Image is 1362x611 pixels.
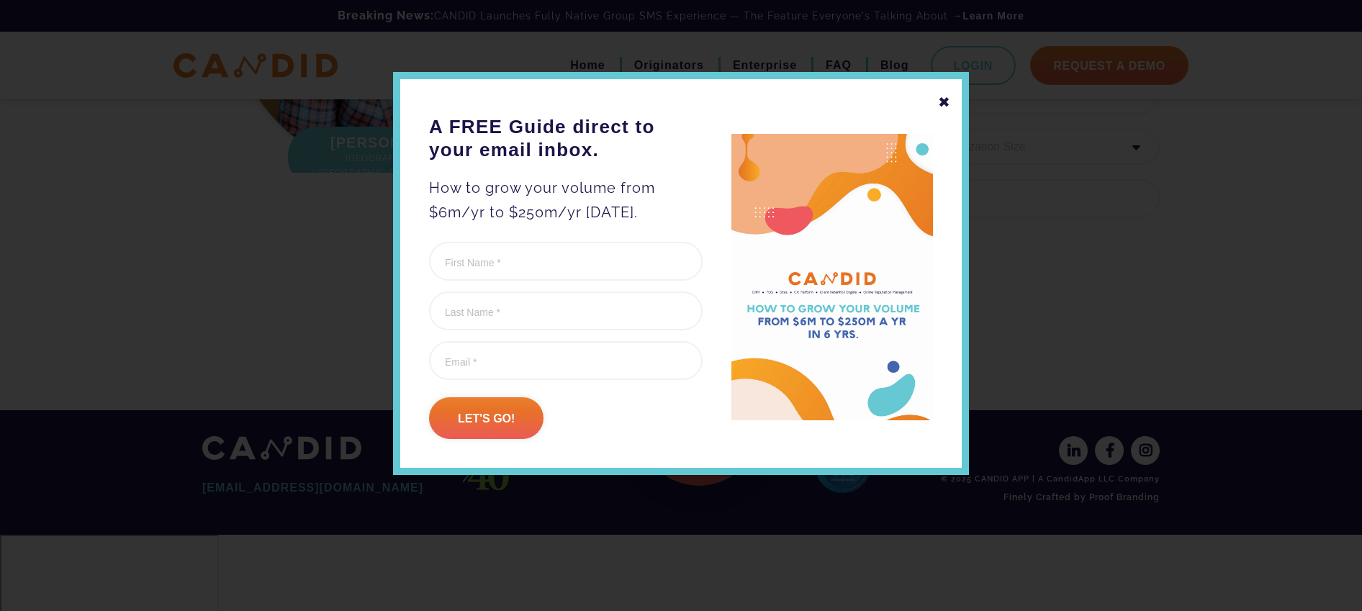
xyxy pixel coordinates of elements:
input: First Name * [429,242,703,281]
div: ✖ [938,90,951,114]
input: Last Name * [429,291,703,330]
p: How to grow your volume from $6m/yr to $250m/yr [DATE]. [429,176,703,225]
input: Let's go! [429,397,544,439]
img: A FREE Guide direct to your email inbox. [731,134,933,421]
input: Email * [429,341,703,380]
h3: A FREE Guide direct to your email inbox. [429,115,703,161]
